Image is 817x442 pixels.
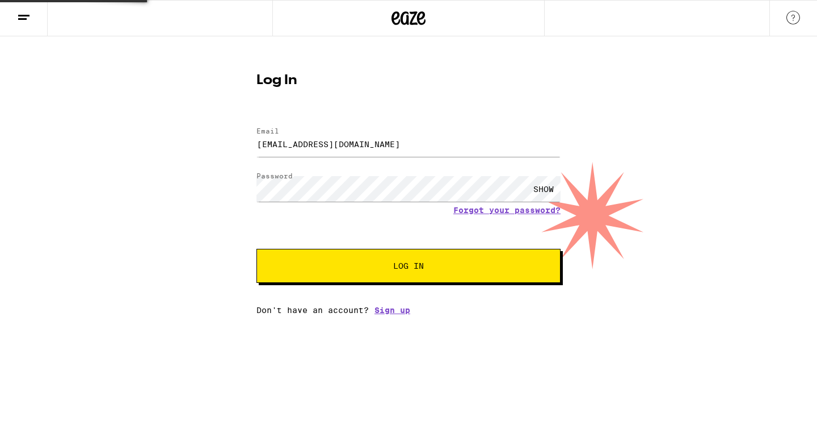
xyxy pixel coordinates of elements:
button: Log In [256,249,561,283]
a: Forgot your password? [453,206,561,215]
div: Don't have an account? [256,306,561,315]
span: Hi. Need any help? [21,8,96,17]
a: Sign up [374,306,410,315]
div: SHOW [527,176,561,202]
h1: Log In [256,74,561,87]
label: Email [256,127,279,135]
label: Password [256,172,293,180]
span: Log In [393,262,424,270]
input: Email [256,131,561,157]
